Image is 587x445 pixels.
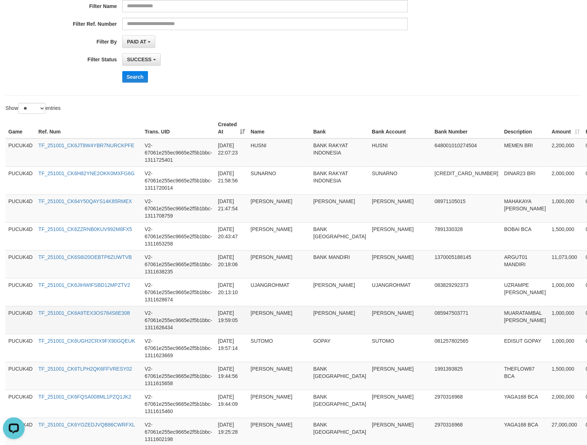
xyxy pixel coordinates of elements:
[248,222,311,250] td: [PERSON_NAME]
[311,278,369,306] td: [PERSON_NAME]
[5,222,36,250] td: PUCUK4D
[215,250,248,278] td: [DATE] 20:18:06
[432,278,501,306] td: 083829292373
[38,143,135,148] a: TF_251001_CK6JT8W4YBR7NURCKPFE
[142,118,215,139] th: Trans. UID
[5,278,36,306] td: PUCUK4D
[549,118,583,139] th: Amount: activate to sort column ascending
[3,3,25,25] button: Open LiveChat chat widget
[38,422,135,428] a: TF_251001_CK6YOZEDJVQB86CWRFXL
[215,334,248,362] td: [DATE] 19:57:14
[142,390,215,418] td: V2-67061e255ec9665e2f5b1bbc-1311615460
[18,103,45,114] select: Showentries
[432,118,501,139] th: Bank Number
[5,139,36,167] td: PUCUK4D
[549,306,583,334] td: 1,000,000
[549,166,583,194] td: 2,000,000
[38,198,132,204] a: TF_251001_CK64Y50QAYS14K85RMEX
[38,282,130,288] a: TF_251001_CK6JIHWIFSBD12MPZTV2
[248,306,311,334] td: [PERSON_NAME]
[369,334,432,362] td: SUTOMO
[311,222,369,250] td: BANK [GEOGRAPHIC_DATA]
[215,139,248,167] td: [DATE] 22:07:23
[311,250,369,278] td: BANK MANDIRI
[369,194,432,222] td: [PERSON_NAME]
[127,57,152,62] span: SUCCESS
[311,166,369,194] td: BANK RAKYAT INDONESIA
[5,118,36,139] th: Game
[501,250,549,278] td: ARGUT01 MANDIRI
[38,310,130,316] a: TF_251001_CK6A9TEX3OS784S6E308
[122,71,148,83] button: Search
[549,278,583,306] td: 1,000,000
[311,362,369,390] td: BANK [GEOGRAPHIC_DATA]
[5,362,36,390] td: PUCUK4D
[215,118,248,139] th: Created At: activate to sort column ascending
[5,194,36,222] td: PUCUK4D
[432,139,501,167] td: 648001010274504
[501,166,549,194] td: DINAR23 BRI
[5,250,36,278] td: PUCUK4D
[122,36,155,48] button: PAID AT
[38,170,135,176] a: TF_251001_CK6H82YNE2OKK0MXFG6G
[311,118,369,139] th: Bank
[215,362,248,390] td: [DATE] 19:44:56
[549,362,583,390] td: 1,500,000
[432,390,501,418] td: 2970316968
[311,390,369,418] td: BANK [GEOGRAPHIC_DATA]
[142,334,215,362] td: V2-67061e255ec9665e2f5b1bbc-1311623669
[5,166,36,194] td: PUCUK4D
[5,103,61,114] label: Show entries
[369,278,432,306] td: UJANGROHMAT
[38,226,132,232] a: TF_251001_CK6ZZRNB0KUV992M8FX5
[311,139,369,167] td: BANK RAKYAT INDONESIA
[215,390,248,418] td: [DATE] 19:44:09
[311,306,369,334] td: [PERSON_NAME]
[215,222,248,250] td: [DATE] 20:43:47
[432,250,501,278] td: 1370005188145
[248,194,311,222] td: [PERSON_NAME]
[432,306,501,334] td: 085947503771
[122,53,161,66] button: SUCCESS
[248,166,311,194] td: SUNARNO
[501,139,549,167] td: MEMEN BRI
[142,278,215,306] td: V2-67061e255ec9665e2f5b1bbc-1311628674
[215,166,248,194] td: [DATE] 21:58:56
[369,390,432,418] td: [PERSON_NAME]
[142,306,215,334] td: V2-67061e255ec9665e2f5b1bbc-1311626434
[215,278,248,306] td: [DATE] 20:13:10
[549,390,583,418] td: 2,000,000
[142,362,215,390] td: V2-67061e255ec9665e2f5b1bbc-1311615658
[369,118,432,139] th: Bank Account
[501,194,549,222] td: MAHAKAYA [PERSON_NAME]
[248,362,311,390] td: [PERSON_NAME]
[38,338,135,344] a: TF_251001_CK6UGH2CRX9FX90GQEUK
[142,222,215,250] td: V2-67061e255ec9665e2f5b1bbc-1311653258
[369,306,432,334] td: [PERSON_NAME]
[36,118,142,139] th: Ref. Num
[142,166,215,194] td: V2-67061e255ec9665e2f5b1bbc-1311720014
[549,222,583,250] td: 1,500,000
[549,334,583,362] td: 1,000,000
[38,254,132,260] a: TF_251001_CK6S6I20OEBTP6ZUWTVB
[369,250,432,278] td: [PERSON_NAME]
[432,334,501,362] td: 081257802565
[432,194,501,222] td: 08971105015
[215,306,248,334] td: [DATE] 19:59:05
[501,278,549,306] td: UZRAMPE [PERSON_NAME]
[38,394,131,400] a: TF_251001_CK6FQSA008ML1PZQ1JK2
[311,194,369,222] td: [PERSON_NAME]
[369,222,432,250] td: [PERSON_NAME]
[248,118,311,139] th: Name
[142,194,215,222] td: V2-67061e255ec9665e2f5b1bbc-1311708759
[5,390,36,418] td: PUCUK4D
[549,139,583,167] td: 2,200,000
[549,250,583,278] td: 11,073,000
[248,139,311,167] td: HUSNI
[501,362,549,390] td: THEFLOW87 BCA
[369,139,432,167] td: HUSNI
[432,222,501,250] td: 7891330328
[432,362,501,390] td: 1991393825
[248,390,311,418] td: [PERSON_NAME]
[501,118,549,139] th: Description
